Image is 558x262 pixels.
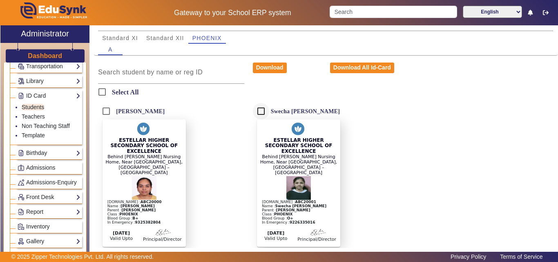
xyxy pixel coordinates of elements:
b: O+ [287,216,293,220]
a: Teachers [22,113,45,120]
span: Admissions-Enquiry [26,179,77,186]
div: Valid Upto [257,236,295,241]
img: Admissions.png [18,165,24,171]
b: Swecha [PERSON_NAME] [275,204,327,208]
b: ABC20001 [295,200,316,204]
b: PHOENIX [274,212,293,216]
a: Template [22,132,45,139]
div: Principal/Director [297,237,336,242]
b: [PERSON_NAME] [276,208,310,212]
img: Student Profile [286,175,311,200]
p: © 2025 Zipper Technologies Pvt. Ltd. All rights reserved. [11,253,154,261]
h6: Select All [112,88,139,96]
h5: Gateway to your School ERP system [144,9,321,17]
a: Inventory [18,222,80,231]
div: [DOMAIN_NAME] : Name : In Emergency : [261,200,340,224]
span: Parent : [107,208,156,212]
b: [PERSON_NAME] [121,208,156,212]
img: Behavior-reports.png [18,179,24,186]
b: [DATE] [267,231,284,236]
span: PHOENIX [192,35,222,41]
span: Blood Group : [107,216,138,220]
img: ye2dzwAAAAZJREFUAwCTrnSWmE7fzQAAAABJRU5ErkJggg== [136,119,152,138]
input: Search [330,6,457,18]
span: Parent : [262,208,310,212]
span: Inventory [26,223,50,230]
a: Terms of Service [496,251,547,262]
b: PHOENIX [119,212,138,216]
label: Swecha [PERSON_NAME] [269,108,340,115]
span: Blood Group : [262,216,293,220]
a: Admissions [18,163,80,172]
span: ESTELLAR HIGHER SECONDARY SCHOOL OF EXCELLENCE [110,137,178,154]
b: [DATE] [113,231,130,236]
div: [DOMAIN_NAME] : Name : In Emergency : [107,200,186,224]
b: 9325382804 [135,220,161,224]
a: Administrator [0,25,89,43]
div: Principal/Director [143,237,182,242]
span: Admissions [26,164,56,171]
img: ye2dzwAAAAZJREFUAwCTrnSWmE7fzQAAAABJRU5ErkJggg== [290,119,306,138]
span: Standard XI [102,35,138,41]
span: Standard XII [146,35,184,41]
div: Behind [PERSON_NAME] Nursing Home, Near [GEOGRAPHIC_DATA], [GEOGRAPHIC_DATA] – [GEOGRAPHIC_DATA] [103,154,186,176]
input: Search student by name or reg ID [98,67,244,77]
b: ABC20000 [141,200,162,204]
a: Admissions-Enquiry [18,178,80,187]
a: Non Teaching Staff [22,123,70,129]
span: Class : [262,212,292,216]
div: Valid Upto [103,236,140,241]
button: Download All Id-Card [330,63,394,73]
span: ESTELLAR HIGHER SECONDARY SCHOOL OF EXCELLENCE [265,137,333,154]
img: Inventory.png [18,224,24,230]
label: [PERSON_NAME] [114,108,165,115]
a: Dashboard [27,52,62,60]
img: Student Profile [132,175,156,200]
button: Download [253,63,287,73]
span: Class : [107,212,138,216]
a: Privacy Policy [446,251,490,262]
h2: Administrator [21,29,69,38]
div: Behind [PERSON_NAME] Nursing Home, Near [GEOGRAPHIC_DATA], [GEOGRAPHIC_DATA] – [GEOGRAPHIC_DATA] [257,154,340,176]
span: A [108,47,113,52]
a: Students [22,104,44,110]
h3: Dashboard [28,52,62,60]
b: B+ [132,216,138,220]
b: [PERSON_NAME] [121,204,155,208]
b: 9226335016 [290,220,315,224]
